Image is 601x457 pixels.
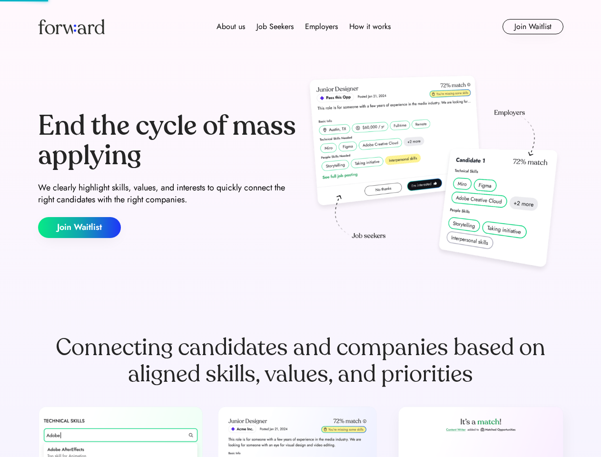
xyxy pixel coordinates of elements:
div: Job Seekers [256,21,294,32]
div: We clearly highlight skills, values, and interests to quickly connect the right candidates with t... [38,182,297,206]
button: Join Waitlist [502,19,563,34]
img: hero-image.png [305,72,563,277]
div: End the cycle of mass applying [38,111,297,170]
img: Forward logo [38,19,105,34]
div: Connecting candidates and companies based on aligned skills, values, and priorities [38,334,563,387]
button: Join Waitlist [38,217,121,238]
div: How it works [349,21,391,32]
div: About us [217,21,245,32]
div: Employers [305,21,338,32]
